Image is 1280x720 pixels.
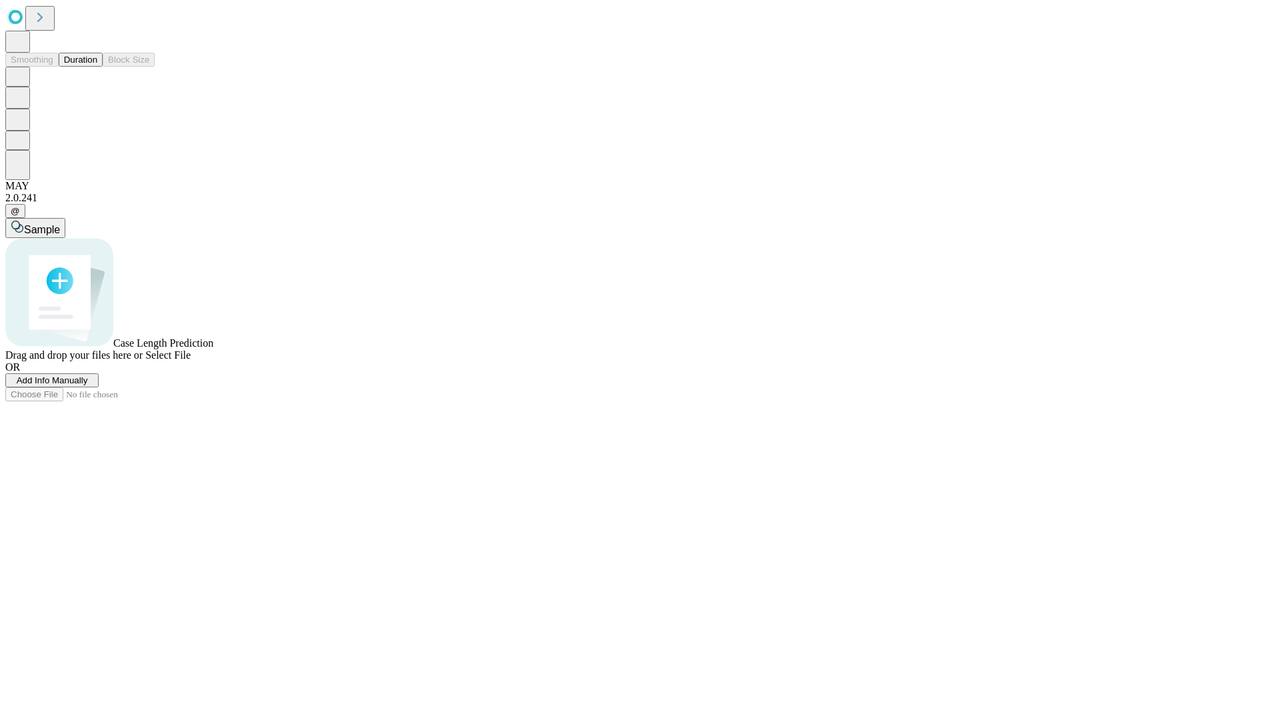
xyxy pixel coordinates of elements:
[5,53,59,67] button: Smoothing
[5,204,25,218] button: @
[5,180,1275,192] div: MAY
[17,375,88,385] span: Add Info Manually
[5,373,99,387] button: Add Info Manually
[5,361,20,373] span: OR
[59,53,103,67] button: Duration
[5,192,1275,204] div: 2.0.241
[113,337,213,349] span: Case Length Prediction
[11,206,20,216] span: @
[5,218,65,238] button: Sample
[103,53,155,67] button: Block Size
[5,349,143,361] span: Drag and drop your files here or
[145,349,191,361] span: Select File
[24,224,60,235] span: Sample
